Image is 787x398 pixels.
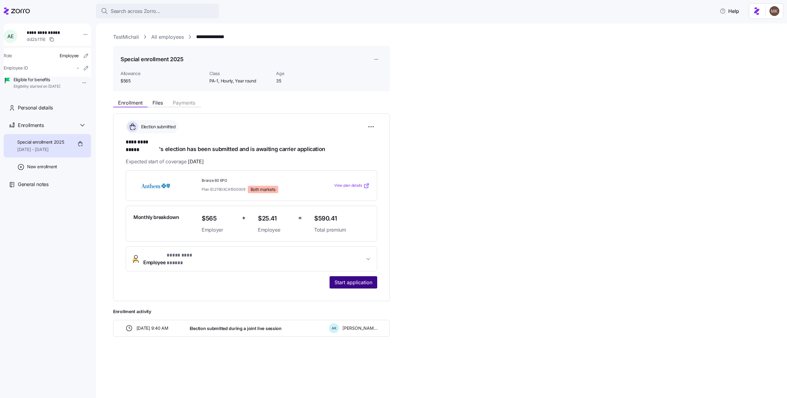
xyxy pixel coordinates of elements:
[715,5,744,17] button: Help
[202,187,245,192] span: Plan ID: 27603CA1500009
[118,100,143,105] span: Enrollment
[276,70,338,77] span: Age
[7,34,14,39] span: A E
[121,78,204,84] span: $565
[136,325,168,331] span: [DATE] 9:40 AM
[18,104,53,112] span: Personal details
[27,164,57,170] span: New enrollment
[133,179,178,193] img: Anthem
[202,226,237,234] span: Employer
[17,146,64,153] span: [DATE] - [DATE]
[121,70,204,77] span: Allowance
[258,213,293,224] span: $25.41
[314,226,370,234] span: Total premium
[18,181,49,188] span: General notes
[330,276,377,289] button: Start application
[769,6,779,16] img: 5ab780eebedb11a070f00e4a129a1a32
[258,226,293,234] span: Employee
[314,213,370,224] span: $590.41
[202,213,237,224] span: $565
[111,7,160,15] span: Search across Zorro...
[17,139,64,145] span: Special enrollment 2025
[152,100,163,105] span: Files
[126,158,204,165] span: Expected start of coverage
[121,55,184,63] h1: Special enrollment 2025
[720,7,739,15] span: Help
[4,53,12,59] span: Role
[4,65,28,71] span: Employee ID
[251,187,275,192] span: Both markets
[96,4,219,18] button: Search across Zorro...
[14,77,60,83] span: Eligible for benefits
[143,252,202,266] span: Employee
[133,213,179,221] span: Monthly breakdown
[202,178,309,183] span: Bronze 60 EPO
[60,53,79,59] span: Employee
[209,70,271,77] span: Class
[242,213,246,222] span: +
[113,33,139,41] a: TestMichali
[126,138,377,153] h1: 's election has been submitted and is awaiting carrier application
[276,78,338,84] span: 35
[14,84,60,89] span: Eligibility started on [DATE]
[332,327,336,330] span: A K
[342,325,378,331] span: [PERSON_NAME]
[209,78,271,84] span: PA-1, Hourly, Year round
[334,183,370,189] a: View plan details
[190,325,282,332] span: Election submitted during a joint live session
[139,124,176,130] span: Election submitted
[188,158,204,165] span: [DATE]
[77,65,79,71] span: -
[334,183,362,189] span: View plan details
[173,100,195,105] span: Payments
[18,121,44,129] span: Enrollments
[334,279,372,286] span: Start application
[27,36,45,42] span: dd2b1116
[298,213,302,222] span: =
[113,308,390,315] span: Enrollment activity
[151,33,184,41] a: All employees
